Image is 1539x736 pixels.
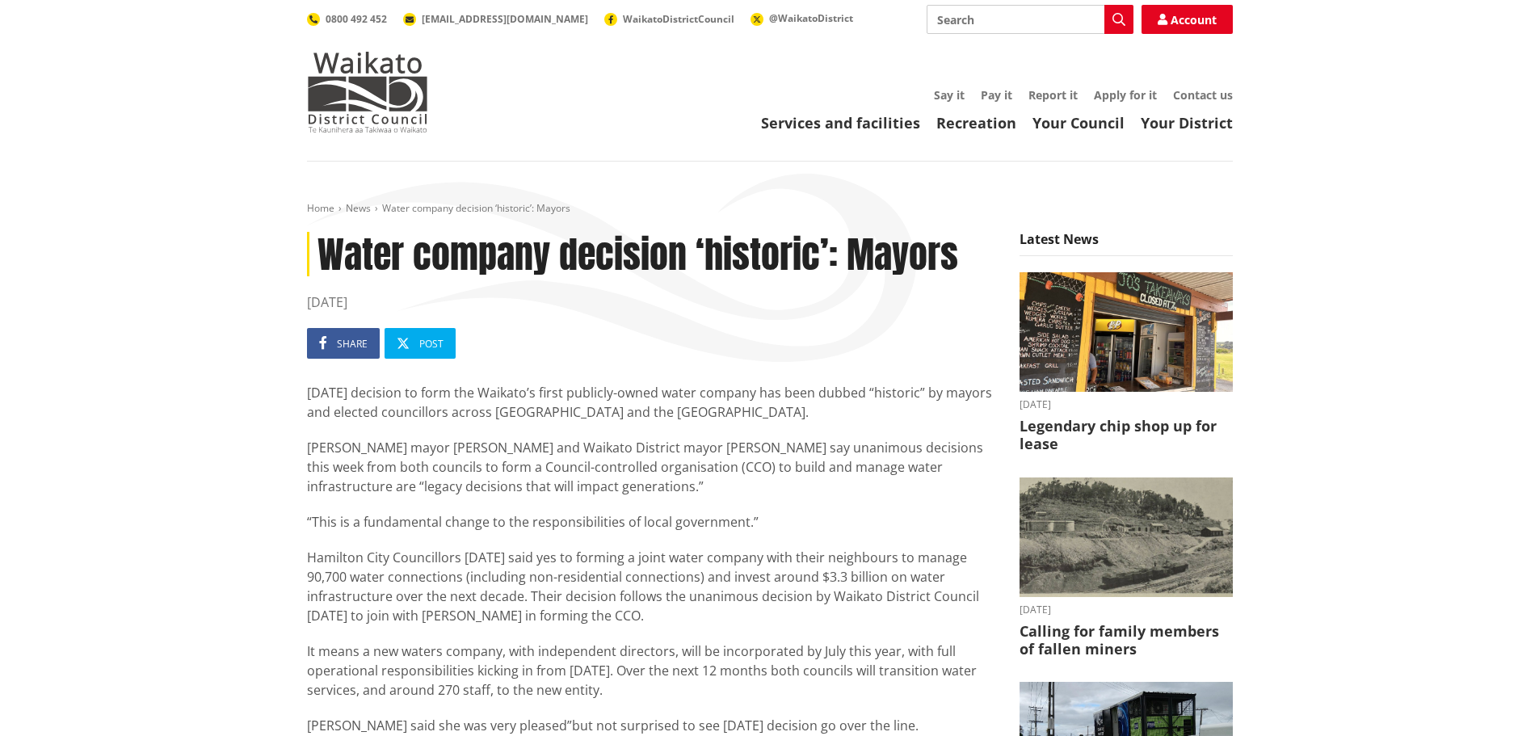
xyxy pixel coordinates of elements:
[1142,5,1233,34] a: Account
[1173,87,1233,103] a: Contact us
[307,438,995,496] p: [PERSON_NAME] mayor [PERSON_NAME] and Waikato District mayor [PERSON_NAME] say unanimous decision...
[307,328,380,359] a: Share
[422,12,588,26] span: [EMAIL_ADDRESS][DOMAIN_NAME]
[307,12,387,26] a: 0800 492 452
[307,52,428,132] img: Waikato District Council - Te Kaunihera aa Takiwaa o Waikato
[1020,232,1233,256] h5: Latest News
[927,5,1133,34] input: Search input
[307,201,334,215] a: Home
[346,201,371,215] a: News
[382,201,570,215] span: Water company decision ‘historic’: Mayors
[337,337,368,351] span: Share
[307,292,995,312] time: [DATE]
[307,512,995,532] p: “This is a fundamental change to the responsibilities of local government.”
[1020,272,1233,453] a: Outdoor takeaway stand with chalkboard menus listing various foods, like burgers and chips. A fri...
[604,12,734,26] a: WaikatoDistrictCouncil
[1028,87,1078,103] a: Report it
[307,548,995,625] p: Hamilton City Councillors [DATE] said yes to forming a joint water company with their neighbours ...
[623,12,734,26] span: WaikatoDistrictCouncil
[1032,113,1125,132] a: Your Council
[1094,87,1157,103] a: Apply for it
[307,202,1233,216] nav: breadcrumb
[981,87,1012,103] a: Pay it
[385,328,456,359] a: Post
[1020,477,1233,598] img: Glen Afton Mine 1939
[307,232,995,276] h1: Water company decision ‘historic’: Mayors
[761,113,920,132] a: Services and facilities
[936,113,1016,132] a: Recreation
[1020,605,1233,615] time: [DATE]
[1020,272,1233,393] img: Jo's takeaways, Papahua Reserve, Raglan
[307,716,995,735] p: [PERSON_NAME] said she was very pleased”but not surprised to see [DATE] decision go over the line.
[307,641,995,700] p: It means a new waters company, with independent directors, will be incorporated by July this year...
[1141,113,1233,132] a: Your District
[1020,418,1233,452] h3: Legendary chip shop up for lease
[1020,477,1233,658] a: A black-and-white historic photograph shows a hillside with trees, small buildings, and cylindric...
[1020,623,1233,658] h3: Calling for family members of fallen miners
[419,337,444,351] span: Post
[751,11,853,25] a: @WaikatoDistrict
[769,11,853,25] span: @WaikatoDistrict
[326,12,387,26] span: 0800 492 452
[403,12,588,26] a: [EMAIL_ADDRESS][DOMAIN_NAME]
[934,87,965,103] a: Say it
[307,383,995,422] p: [DATE] decision to form the Waikato’s first publicly-owned water company has been dubbed “histori...
[1020,400,1233,410] time: [DATE]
